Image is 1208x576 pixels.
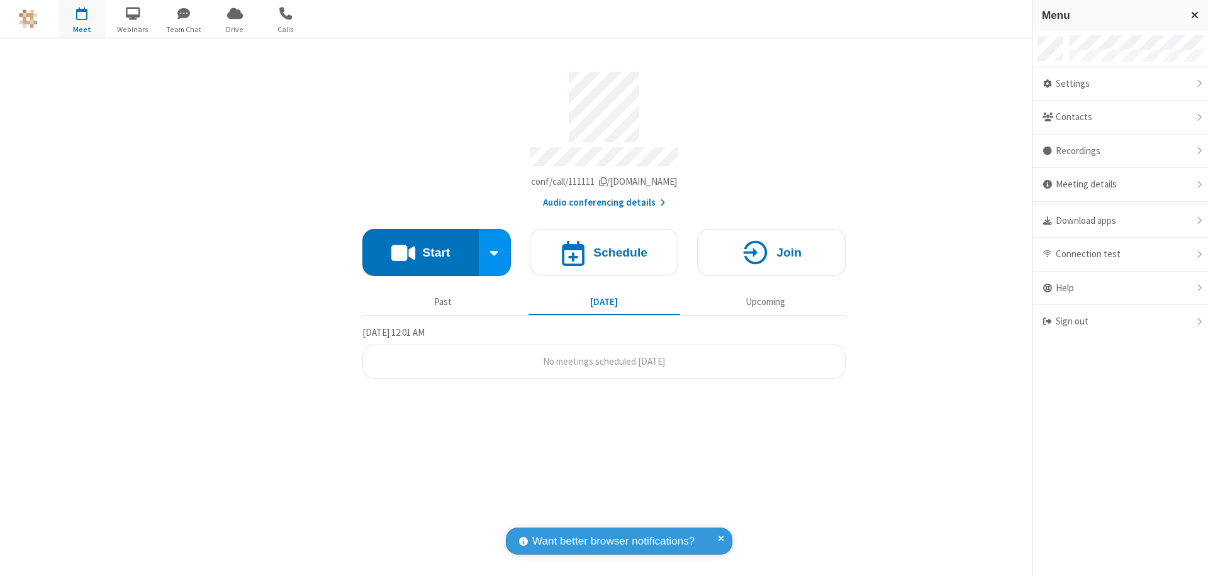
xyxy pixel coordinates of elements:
div: Recordings [1032,135,1208,169]
section: Today's Meetings [362,325,846,379]
h3: Menu [1042,9,1180,21]
div: Download apps [1032,204,1208,238]
span: Webinars [109,24,157,35]
span: Drive [211,24,259,35]
h4: Start [422,246,450,258]
img: QA Selenium DO NOT DELETE OR CHANGE [19,9,38,28]
button: Audio conferencing details [543,196,666,210]
div: Start conference options [479,229,512,276]
div: Help [1032,272,1208,306]
h4: Schedule [593,246,647,258]
button: [DATE] [528,290,680,314]
span: Meet [59,24,106,35]
div: Contacts [1032,101,1208,135]
span: Team Chat [160,24,208,35]
h4: Join [776,246,802,258]
div: Connection test [1032,238,1208,272]
section: Account details [362,62,846,210]
button: Copy my meeting room linkCopy my meeting room link [531,175,678,189]
button: Start [362,229,479,276]
button: Join [697,229,846,276]
button: Schedule [530,229,678,276]
div: Sign out [1032,305,1208,338]
span: Want better browser notifications? [532,533,695,550]
button: Upcoming [690,290,841,314]
div: Settings [1032,67,1208,101]
div: Meeting details [1032,168,1208,202]
span: Copy my meeting room link [531,175,678,187]
span: No meetings scheduled [DATE] [543,355,665,367]
span: [DATE] 12:01 AM [362,326,425,338]
span: Calls [262,24,310,35]
button: Past [367,290,519,314]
